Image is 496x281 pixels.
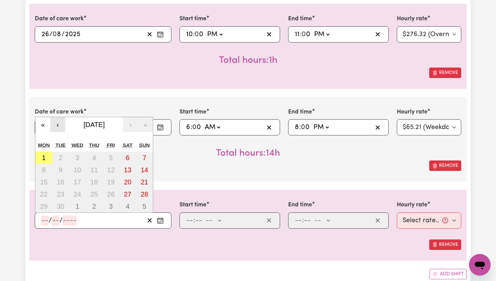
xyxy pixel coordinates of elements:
span: 0 [192,124,196,131]
button: 25 September 2025 [86,188,103,200]
abbr: 4 October 2025 [126,203,130,210]
abbr: Tuesday [56,142,66,148]
label: End time [288,201,312,209]
input: -- [195,215,202,226]
abbr: Sunday [139,142,150,148]
abbr: 8 September 2025 [42,166,46,174]
button: 4 October 2025 [119,200,136,212]
button: 19 September 2025 [103,176,119,188]
input: -- [186,29,193,40]
span: / [49,31,53,38]
abbr: 27 September 2025 [124,190,131,198]
abbr: 18 September 2025 [90,178,98,186]
abbr: 5 October 2025 [143,203,146,210]
button: 22 September 2025 [35,188,52,200]
span: : [300,31,302,38]
abbr: 3 September 2025 [76,154,79,161]
input: -- [304,215,311,226]
button: 24 September 2025 [69,188,86,200]
abbr: 19 September 2025 [107,178,115,186]
abbr: 22 September 2025 [40,190,48,198]
button: 13 September 2025 [119,164,136,176]
button: Remove this shift [429,239,461,250]
span: 0 [195,31,199,38]
input: -- [302,29,311,40]
button: Enter the date of care work [155,215,166,226]
button: 16 September 2025 [52,176,69,188]
abbr: 21 September 2025 [141,178,148,186]
label: Hourly rate [397,15,428,23]
abbr: 9 September 2025 [59,166,62,174]
label: Date of care work [35,108,84,117]
label: Start time [180,15,206,23]
abbr: Monday [38,142,50,148]
button: 5 September 2025 [103,152,119,164]
button: 11 September 2025 [86,164,103,176]
button: 14 September 2025 [136,164,153,176]
input: -- [302,122,310,132]
button: 1 September 2025 [35,152,52,164]
abbr: 29 September 2025 [40,203,48,210]
abbr: 4 September 2025 [92,154,96,161]
span: / [59,217,63,224]
span: [DATE] [84,121,105,128]
button: 15 September 2025 [35,176,52,188]
button: Clear date [144,215,155,226]
label: End time [288,108,312,117]
abbr: 2 September 2025 [59,154,62,161]
button: 29 September 2025 [35,200,52,212]
input: -- [295,122,299,132]
span: : [193,31,195,38]
button: 2 September 2025 [52,152,69,164]
abbr: 10 September 2025 [74,166,81,174]
input: -- [53,29,61,40]
span: : [299,124,301,131]
button: 8 September 2025 [35,164,52,176]
button: 3 September 2025 [69,152,86,164]
button: 9 September 2025 [52,164,69,176]
button: [DATE] [65,117,123,132]
input: ---- [65,29,81,40]
abbr: 20 September 2025 [124,178,131,186]
button: Enter the date of care work [155,122,166,132]
abbr: 6 September 2025 [126,154,130,161]
button: 10 September 2025 [69,164,86,176]
span: 0 [302,31,306,38]
abbr: 17 September 2025 [74,178,81,186]
span: / [61,31,65,38]
button: ‹ [50,117,65,132]
button: Enter the date of care work [155,29,166,40]
input: -- [295,29,300,40]
span: : [191,124,192,131]
abbr: 2 October 2025 [92,203,96,210]
button: 7 September 2025 [136,152,153,164]
button: 20 September 2025 [119,176,136,188]
input: -- [52,215,59,226]
button: 2 October 2025 [86,200,103,212]
span: : [302,217,304,224]
input: -- [195,29,204,40]
input: -- [41,215,49,226]
abbr: 7 September 2025 [143,154,146,161]
button: Add another shift [430,269,467,279]
abbr: 11 September 2025 [90,166,98,174]
button: 3 October 2025 [103,200,119,212]
input: -- [41,29,49,40]
abbr: 14 September 2025 [141,166,148,174]
abbr: 23 September 2025 [57,190,64,198]
button: 18 September 2025 [86,176,103,188]
input: ---- [63,215,77,226]
label: Hourly rate [397,108,428,117]
button: 12 September 2025 [103,164,119,176]
button: « [35,117,50,132]
abbr: 26 September 2025 [107,190,115,198]
abbr: 5 September 2025 [109,154,113,161]
input: -- [193,122,202,132]
abbr: 1 September 2025 [42,154,46,161]
button: 6 September 2025 [119,152,136,164]
button: 17 September 2025 [69,176,86,188]
button: » [138,117,153,132]
span: 0 [301,124,305,131]
iframe: Button to launch messaging window [469,254,491,276]
button: 26 September 2025 [103,188,119,200]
